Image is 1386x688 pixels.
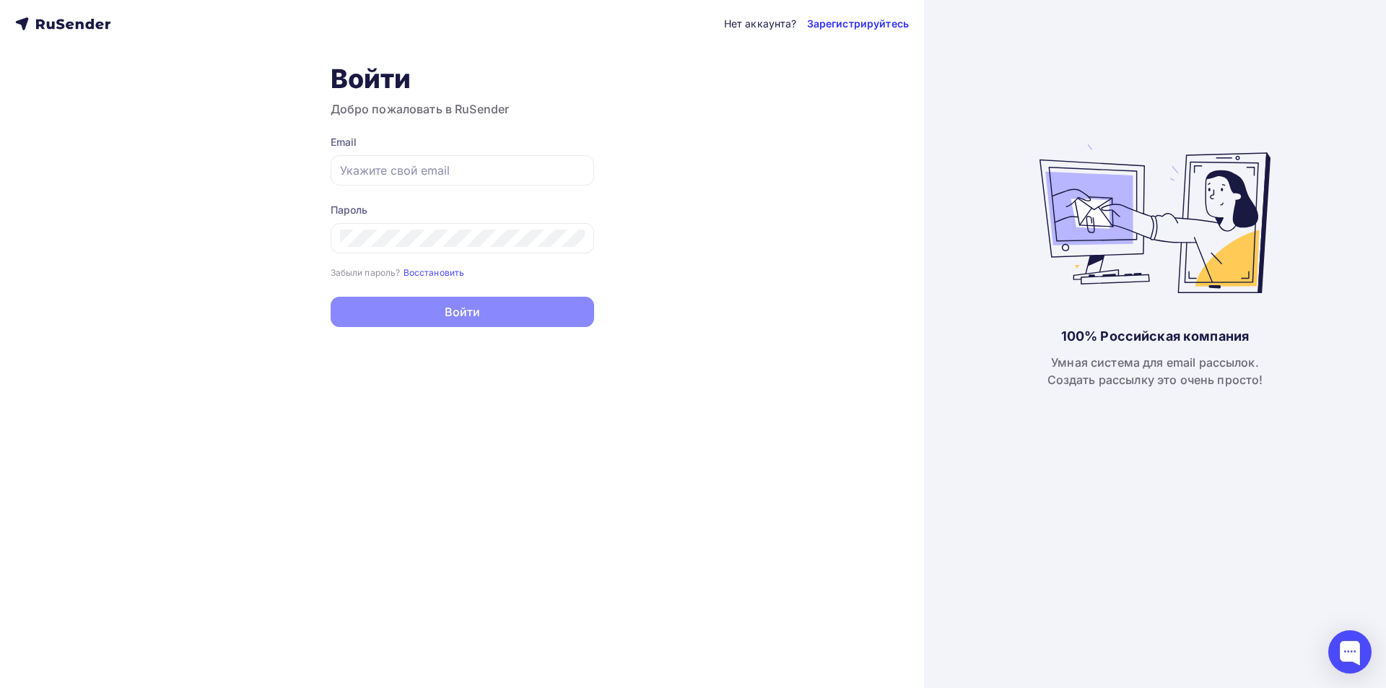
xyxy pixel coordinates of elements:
small: Восстановить [404,267,465,278]
input: Укажите свой email [340,162,585,179]
div: Пароль [331,203,594,217]
div: Умная система для email рассылок. Создать рассылку это очень просто! [1047,354,1263,388]
h3: Добро пожаловать в RuSender [331,100,594,118]
a: Зарегистрируйтесь [807,17,909,31]
small: Забыли пароль? [331,267,401,278]
div: 100% Российская компания [1061,328,1249,345]
div: Нет аккаунта? [724,17,797,31]
button: Войти [331,297,594,327]
div: Email [331,135,594,149]
h1: Войти [331,63,594,95]
a: Восстановить [404,266,465,278]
